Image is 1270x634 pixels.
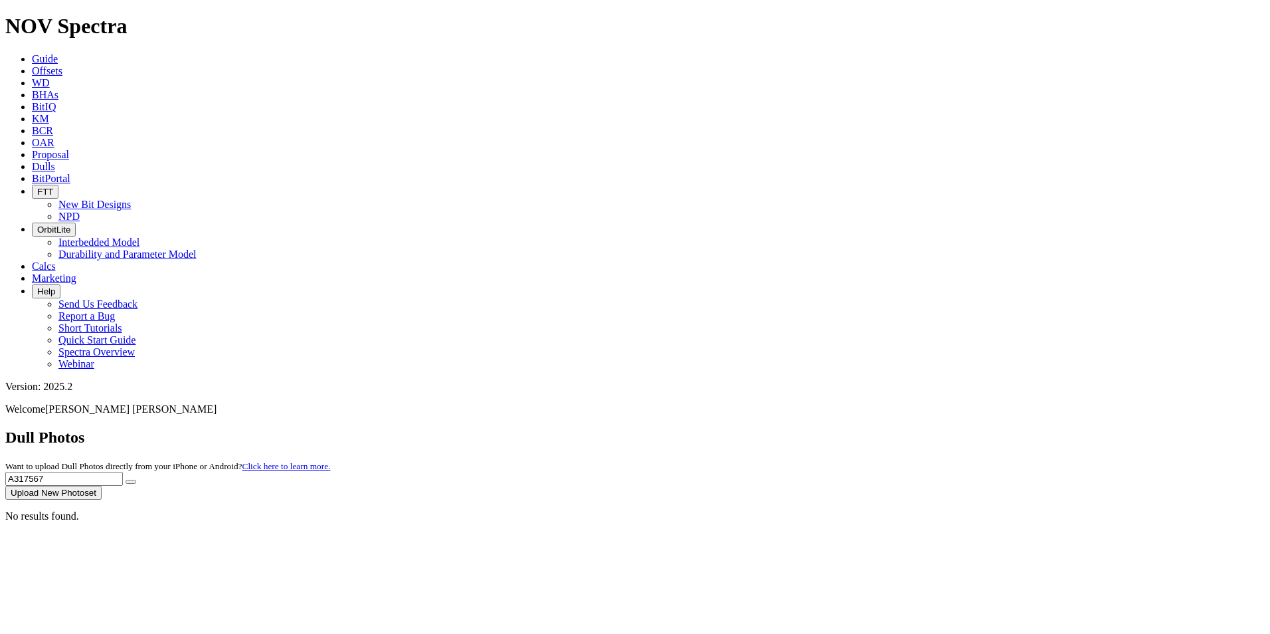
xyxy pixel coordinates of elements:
[58,211,80,222] a: NPD
[45,403,217,415] span: [PERSON_NAME] [PERSON_NAME]
[32,125,53,136] a: BCR
[32,89,58,100] a: BHAs
[32,113,49,124] a: KM
[5,486,102,500] button: Upload New Photoset
[32,65,62,76] a: Offsets
[32,77,50,88] a: WD
[5,510,1265,522] p: No results found.
[5,381,1265,393] div: Version: 2025.2
[32,137,54,148] a: OAR
[32,173,70,184] a: BitPortal
[32,149,69,160] a: Proposal
[58,199,131,210] a: New Bit Designs
[32,261,56,272] a: Calcs
[58,237,139,248] a: Interbedded Model
[58,346,135,358] a: Spectra Overview
[32,272,76,284] a: Marketing
[242,461,331,471] a: Click here to learn more.
[5,14,1265,39] h1: NOV Spectra
[32,185,58,199] button: FTT
[37,286,55,296] span: Help
[32,101,56,112] a: BitIQ
[58,334,136,346] a: Quick Start Guide
[32,161,55,172] a: Dulls
[37,225,70,235] span: OrbitLite
[32,284,60,298] button: Help
[32,223,76,237] button: OrbitLite
[37,187,53,197] span: FTT
[58,310,115,322] a: Report a Bug
[32,53,58,64] a: Guide
[58,358,94,370] a: Webinar
[5,403,1265,415] p: Welcome
[5,472,123,486] input: Search Serial Number
[58,298,137,310] a: Send Us Feedback
[5,461,330,471] small: Want to upload Dull Photos directly from your iPhone or Android?
[5,429,1265,447] h2: Dull Photos
[58,322,122,334] a: Short Tutorials
[58,249,197,260] a: Durability and Parameter Model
